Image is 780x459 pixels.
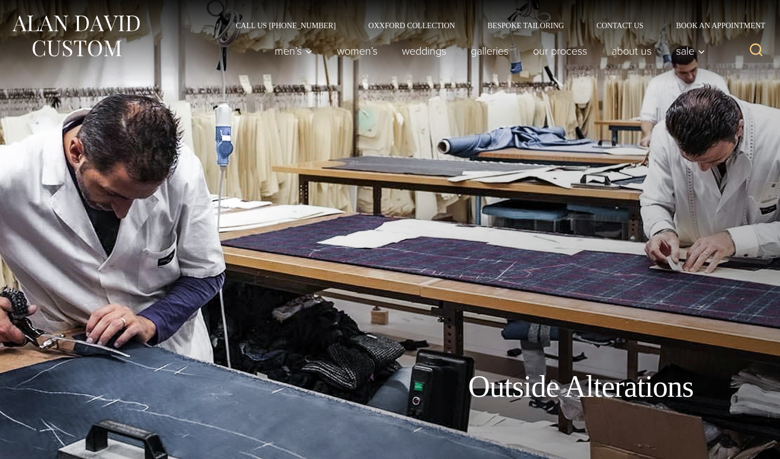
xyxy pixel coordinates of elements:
[743,38,769,64] button: View Search Form
[325,40,390,62] a: Women’s
[263,40,711,62] nav: Primary Navigation
[219,22,352,29] a: Call Us [PHONE_NUMBER]
[11,12,141,60] img: Alan David Custom
[459,40,521,62] a: Galleries
[219,22,769,29] nav: Secondary Navigation
[580,22,660,29] a: Contact Us
[676,45,705,56] span: Sale
[275,45,313,56] span: Men’s
[390,40,459,62] a: weddings
[521,40,600,62] a: Our Process
[660,22,769,29] a: Book an Appointment
[471,22,580,29] a: Bespoke Tailoring
[352,22,471,29] a: Oxxford Collection
[600,40,664,62] a: About Us
[468,369,693,405] h1: Outside Alterations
